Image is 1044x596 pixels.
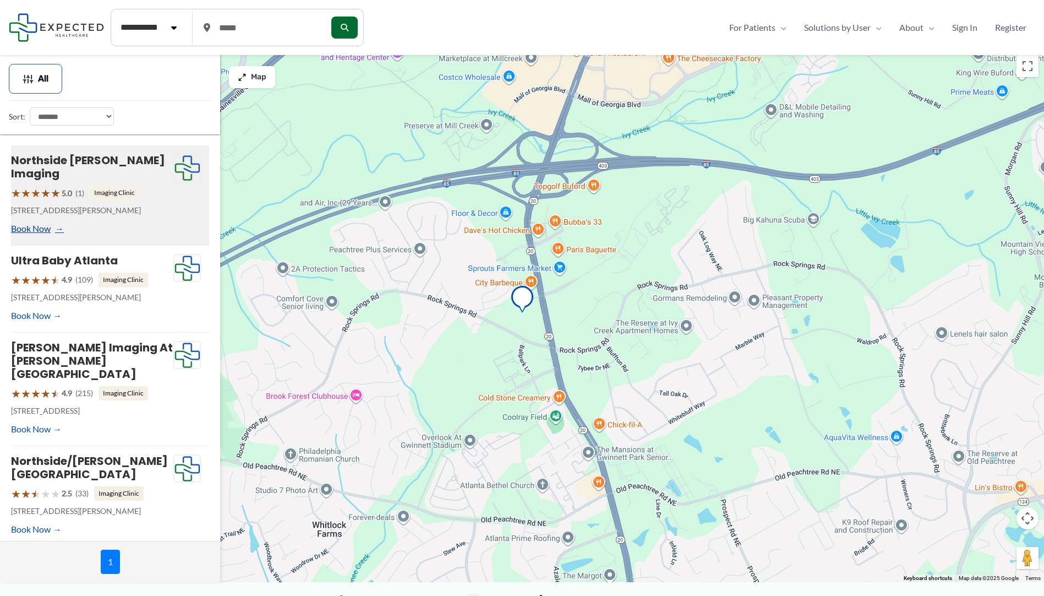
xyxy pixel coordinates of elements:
span: ★ [21,183,31,203]
a: Northside/[PERSON_NAME][GEOGRAPHIC_DATA] [11,453,168,482]
img: Maximize [238,73,247,82]
span: ★ [31,183,41,203]
img: Expected Healthcare Logo [174,455,200,483]
span: ★ [11,270,21,290]
p: [STREET_ADDRESS] [11,404,173,418]
button: Map [229,66,275,88]
img: Expected Healthcare Logo [174,154,200,182]
span: Menu Toggle [775,19,786,36]
button: Drag Pegman onto the map to open Street View [1016,547,1038,569]
span: ★ [21,383,31,404]
span: ★ [51,383,61,404]
button: All [9,64,62,94]
span: All [38,75,48,83]
span: ★ [11,183,21,203]
a: Book Now [11,307,62,324]
button: Toggle fullscreen view [1016,55,1038,77]
span: (33) [75,486,89,501]
a: Ultra Baby Atlanta [11,253,118,268]
span: 5.0 [62,186,72,201]
span: Imaging Clinic [99,273,148,287]
span: Imaging Clinic [90,186,139,200]
p: [STREET_ADDRESS][PERSON_NAME] [11,290,173,305]
span: (215) [75,386,93,400]
span: Menu Toggle [871,19,882,36]
span: ★ [41,484,51,504]
span: 4.9 [62,273,72,287]
img: Expected Healthcare Logo - side, dark font, small [9,13,104,41]
a: AboutMenu Toggle [890,19,943,36]
label: Sort: [9,110,25,124]
span: ★ [51,183,61,203]
span: ★ [31,484,41,504]
span: Imaging Clinic [94,486,144,501]
span: ★ [41,383,51,404]
img: Expected Healthcare Logo [174,254,200,282]
p: [STREET_ADDRESS][PERSON_NAME] [11,504,173,518]
span: ★ [41,270,51,290]
a: Book Now [11,220,62,237]
span: ★ [31,270,41,290]
button: Map camera controls [1016,507,1038,529]
span: Sign In [952,19,977,36]
a: Sign In [943,19,986,36]
span: ★ [31,383,41,404]
a: Book Now [11,521,62,538]
span: 4.9 [62,386,72,400]
span: ★ [51,270,61,290]
img: Expected Healthcare Logo [174,342,200,369]
img: Filter [23,73,34,84]
button: Keyboard shortcuts [904,575,952,582]
div: Northside Buford Imaging [507,281,538,321]
span: Map [251,73,266,82]
span: ★ [11,383,21,404]
span: Register [995,19,1026,36]
a: Northside [PERSON_NAME] Imaging [11,153,165,181]
a: Solutions by UserMenu Toggle [795,19,890,36]
a: Terms (opens in new tab) [1025,575,1041,581]
span: ★ [11,484,21,504]
a: Register [986,19,1035,36]
span: (109) [75,273,93,287]
span: ★ [51,484,61,504]
a: For PatientsMenu Toggle [720,19,795,36]
span: 2.5 [62,486,72,501]
span: ★ [41,183,51,203]
span: (1) [75,186,84,201]
p: [STREET_ADDRESS][PERSON_NAME] [11,203,173,218]
span: Menu Toggle [923,19,934,36]
a: Book Now [11,421,62,437]
span: ★ [21,484,31,504]
span: About [899,19,923,36]
span: For Patients [729,19,775,36]
span: Imaging Clinic [99,386,148,400]
span: 1 [101,550,120,574]
a: [PERSON_NAME] Imaging at [PERSON_NAME][GEOGRAPHIC_DATA] [11,340,173,382]
span: ★ [21,270,31,290]
span: Map data ©2025 Google [959,575,1019,581]
span: Solutions by User [804,19,871,36]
